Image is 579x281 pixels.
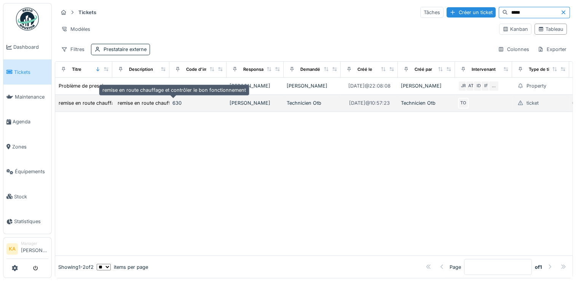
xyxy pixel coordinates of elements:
[3,35,51,59] a: Dashboard
[458,81,469,91] div: JR
[458,98,469,109] div: TO
[401,82,452,89] div: [PERSON_NAME]
[58,24,94,35] div: Modèles
[534,44,570,55] div: Exporter
[243,66,270,73] div: Responsable
[58,263,94,271] div: Showing 1 - 2 of 2
[14,69,48,76] span: Tickets
[287,99,338,107] div: Technicien Otb
[118,99,231,107] div: remise en route chauffage et contrôler le bon f...
[535,263,542,271] strong: of 1
[21,241,48,257] li: [PERSON_NAME]
[97,263,148,271] div: items per page
[473,81,484,91] div: ID
[104,46,147,53] div: Prestataire externe
[21,241,48,246] div: Manager
[3,85,51,109] a: Maintenance
[13,118,48,125] span: Agenda
[75,9,99,16] strong: Tickets
[3,134,51,159] a: Zones
[300,66,328,73] div: Demandé par
[14,218,48,225] span: Statistiques
[538,26,563,33] div: Tableau
[287,82,338,89] div: [PERSON_NAME]
[13,43,48,51] span: Dashboard
[466,81,476,91] div: AT
[230,82,281,89] div: [PERSON_NAME]
[15,93,48,101] span: Maintenance
[58,44,88,55] div: Filtres
[129,66,153,73] div: Description
[450,263,461,271] div: Page
[494,44,533,55] div: Colonnes
[72,66,81,73] div: Titre
[3,159,51,184] a: Équipements
[186,66,225,73] div: Code d'imputation
[502,26,528,33] div: Kanban
[447,7,496,18] div: Créer un ticket
[14,193,48,200] span: Stock
[526,99,539,107] div: ticket
[59,82,182,89] div: Problème de pression aux niveaux du robinet cuisine
[526,82,546,89] div: Property
[488,81,499,91] div: …
[99,85,249,96] div: remise en route chauffage et contrôler le bon fonctionnement
[59,99,202,107] div: remise en route chauffage et contrôler le bon fonctionnement
[3,209,51,234] a: Statistiques
[230,99,281,107] div: [PERSON_NAME]
[172,99,223,107] div: 630
[12,143,48,150] span: Zones
[349,99,390,107] div: [DATE] @ 10:57:23
[348,82,391,89] div: [DATE] @ 22:08:08
[16,8,39,30] img: Badge_color-CXgf-gQk.svg
[472,66,496,73] div: Intervenant
[6,241,48,259] a: KA Manager[PERSON_NAME]
[3,59,51,84] a: Tickets
[481,81,491,91] div: IF
[3,184,51,209] a: Stock
[6,243,18,255] li: KA
[420,7,443,18] div: Tâches
[357,66,372,73] div: Créé le
[529,66,558,73] div: Type de ticket
[401,99,452,107] div: Technicien Otb
[3,109,51,134] a: Agenda
[15,168,48,175] span: Équipements
[415,66,432,73] div: Créé par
